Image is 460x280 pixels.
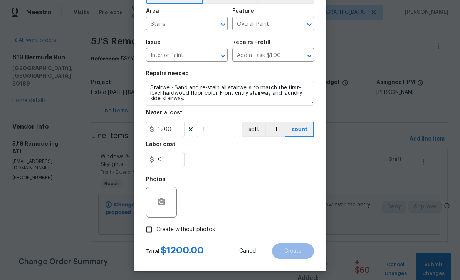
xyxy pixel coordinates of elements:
[265,122,285,137] button: ft
[227,243,269,259] button: Cancel
[146,246,204,256] div: Total
[218,19,228,30] button: Open
[232,40,270,45] h5: Repairs Prefill
[232,8,254,14] h5: Feature
[146,8,159,14] h5: Area
[304,50,315,61] button: Open
[218,50,228,61] button: Open
[161,246,204,255] span: $ 1200.00
[272,243,314,259] button: Create
[156,226,215,234] span: Create without photos
[146,40,161,45] h5: Issue
[146,81,314,106] textarea: Stairwell: Sand and re-stain all stairwells to match the first-level hardwood floor color. Front ...
[242,122,265,137] button: sqft
[285,122,314,137] button: count
[146,177,165,182] h5: Photos
[304,19,315,30] button: Open
[239,248,257,254] span: Cancel
[146,142,175,147] h5: Labor cost
[284,248,302,254] span: Create
[146,71,189,76] h5: Repairs needed
[146,110,182,116] h5: Material cost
